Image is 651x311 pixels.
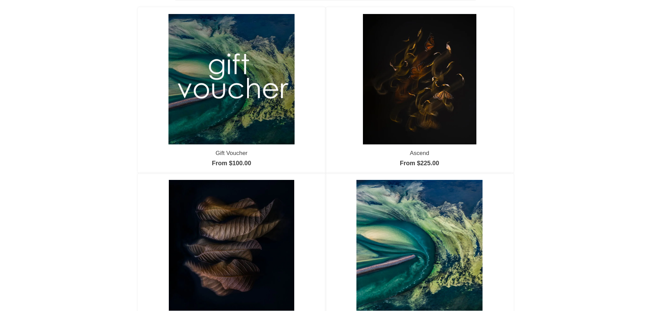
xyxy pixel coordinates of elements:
a: From $225.00 [400,160,439,167]
a: Gift Voucher [216,150,248,156]
img: Four Leaves [169,180,294,310]
a: From $100.00 [212,160,251,167]
a: Ascend [410,150,429,156]
img: Gift Voucher [168,14,295,144]
img: Ascend [363,14,476,144]
img: Harbour Currents [356,180,483,310]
